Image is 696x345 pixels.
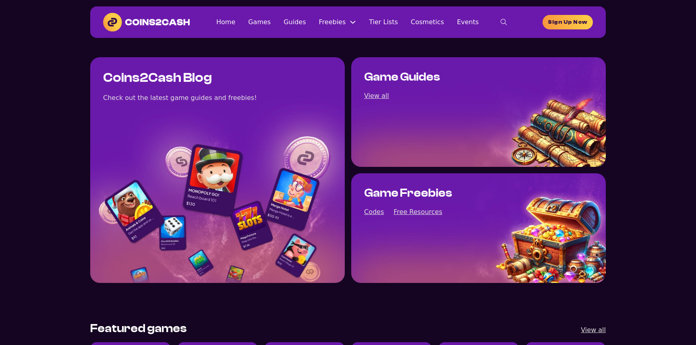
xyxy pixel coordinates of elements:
[319,17,346,27] a: Freebies
[364,206,384,217] a: View all game codes
[394,206,442,217] a: View all posts about free resources
[364,186,452,200] h2: Game Freebies
[543,15,593,29] a: homepage
[457,17,478,27] a: Events
[248,17,271,27] a: Games
[581,324,606,335] a: View all games
[103,70,212,86] h1: Coins2Cash Blog
[364,70,440,84] h2: Game Guides
[369,17,398,27] a: Tier Lists
[284,17,306,27] a: Guides
[411,17,444,27] a: Cosmetics
[90,322,187,336] h2: Featured games
[364,90,389,101] a: View all game guides
[103,92,257,103] div: Check out the latest game guides and freebies!
[350,19,356,25] button: Freebies Sub menu
[492,14,516,30] button: toggle search
[103,13,190,31] img: Coins2Cash Logo
[216,17,235,27] a: Home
